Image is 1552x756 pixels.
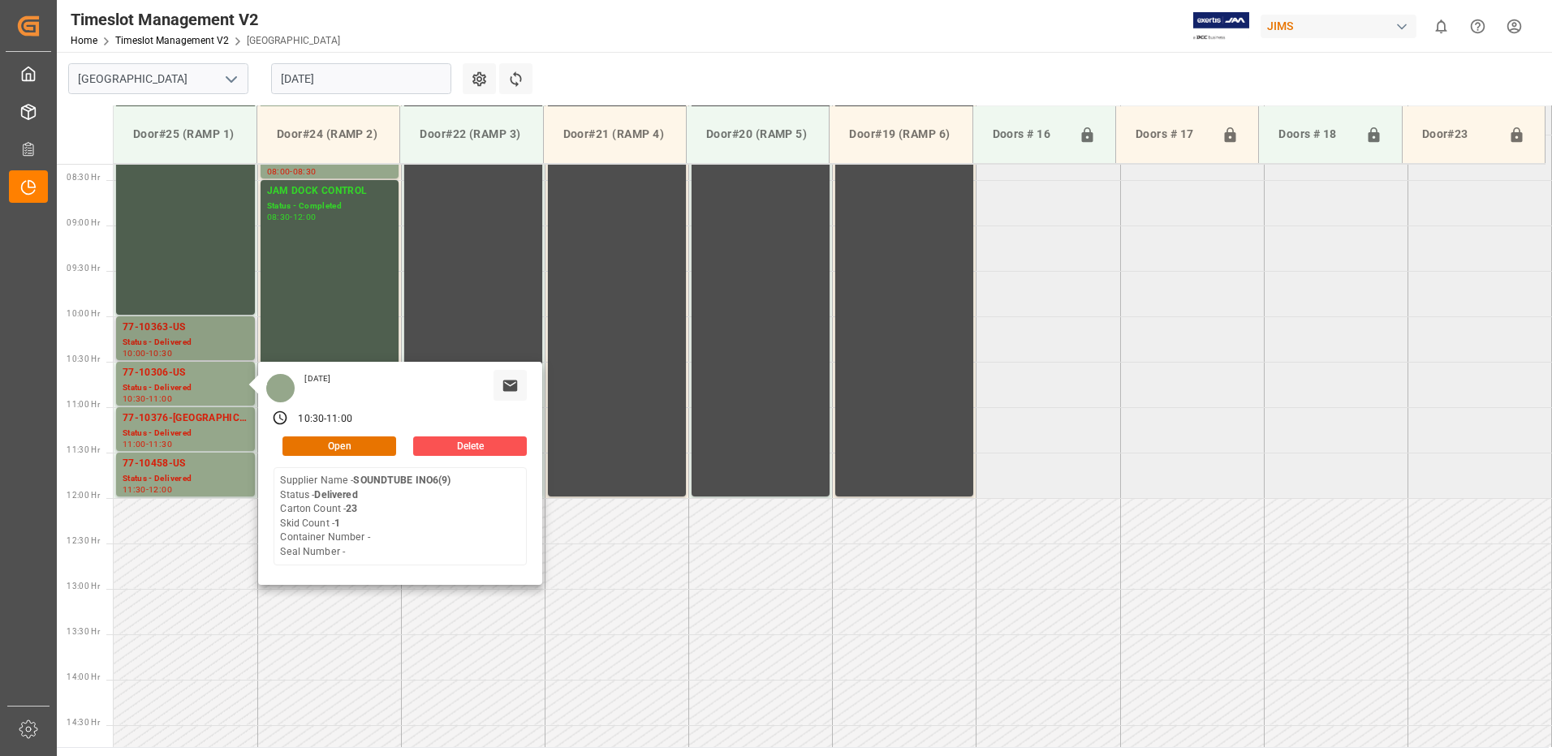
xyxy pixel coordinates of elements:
[123,427,248,440] div: Status - Delivered
[843,119,959,149] div: Door#19 (RAMP 6)
[149,486,172,493] div: 12:00
[353,475,451,486] b: SOUNDTUBE INO6(9)
[123,381,248,395] div: Status - Delivered
[1416,119,1502,150] div: Door#23
[146,440,149,448] div: -
[557,119,673,149] div: Door#21 (RAMP 4)
[1459,8,1496,45] button: Help Center
[290,168,292,175] div: -
[218,67,243,92] button: open menu
[413,119,529,149] div: Door#22 (RAMP 3)
[149,395,172,402] div: 11:00
[123,395,146,402] div: 10:30
[280,474,451,559] div: Supplier Name - Status - Carton Count - Skid Count - Container Number - Seal Number -
[123,365,248,381] div: 77-10306-US
[146,350,149,357] div: -
[123,350,146,357] div: 10:00
[299,373,336,384] div: [DATE]
[123,486,146,493] div: 11:30
[146,395,149,402] div: -
[346,503,357,514] b: 23
[1423,8,1459,45] button: show 0 new notifications
[334,518,340,529] b: 1
[1129,119,1215,150] div: Doors # 17
[1261,15,1416,38] div: JIMS
[1193,12,1249,41] img: Exertis%20JAM%20-%20Email%20Logo.jpg_1722504956.jpg
[324,412,326,427] div: -
[67,309,100,318] span: 10:00 Hr
[71,7,340,32] div: Timeslot Management V2
[67,400,100,409] span: 11:00 Hr
[127,119,244,149] div: Door#25 (RAMP 1)
[267,213,291,221] div: 08:30
[298,412,324,427] div: 10:30
[123,410,248,427] div: 77-10376-[GEOGRAPHIC_DATA]
[413,436,527,456] button: Delete
[282,436,396,456] button: Open
[149,350,172,357] div: 10:30
[67,264,100,273] span: 09:30 Hr
[270,119,386,149] div: Door#24 (RAMP 2)
[267,183,392,200] div: JAM DOCK CONTROL
[67,627,100,636] span: 13:30 Hr
[67,536,100,545] span: 12:30 Hr
[293,168,317,175] div: 08:30
[149,440,172,448] div: 11:30
[314,489,357,500] b: Delivered
[293,213,317,221] div: 12:00
[123,440,146,448] div: 11:00
[115,35,229,46] a: Timeslot Management V2
[67,173,100,182] span: 08:30 Hr
[1272,119,1358,150] div: Doors # 18
[267,168,291,175] div: 08:00
[1261,11,1423,41] button: JIMS
[67,582,100,591] span: 13:00 Hr
[71,35,97,46] a: Home
[267,200,392,213] div: Status - Completed
[700,119,816,149] div: Door#20 (RAMP 5)
[986,119,1072,150] div: Doors # 16
[67,354,100,363] span: 10:30 Hr
[123,456,248,472] div: 77-10458-US
[326,412,352,427] div: 11:00
[67,445,100,454] span: 11:30 Hr
[123,472,248,486] div: Status - Delivered
[67,218,100,227] span: 09:00 Hr
[68,63,248,94] input: Type to search/select
[290,213,292,221] div: -
[67,672,100,681] span: 14:00 Hr
[146,486,149,493] div: -
[67,718,100,727] span: 14:30 Hr
[67,491,100,500] span: 12:00 Hr
[123,320,248,336] div: 77-10363-US
[123,336,248,350] div: Status - Delivered
[271,63,451,94] input: DD.MM.YYYY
